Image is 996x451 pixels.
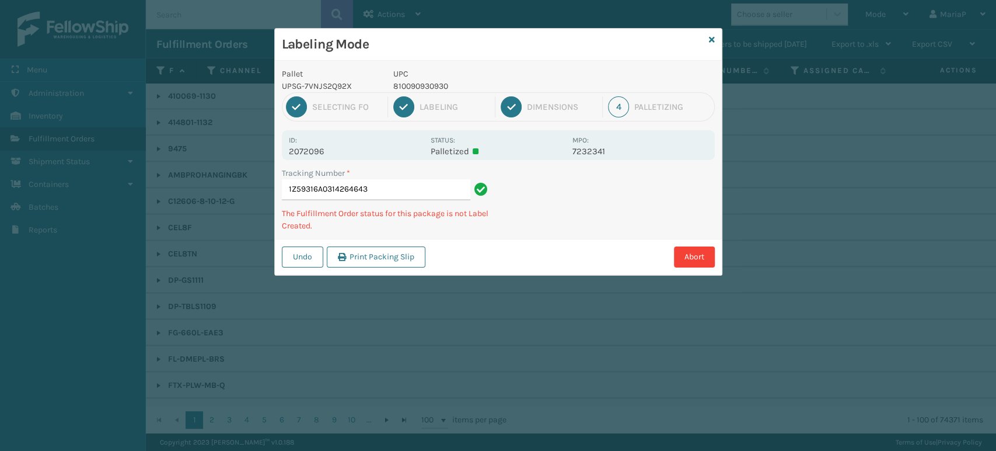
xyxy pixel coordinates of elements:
[527,102,597,112] div: Dimensions
[393,96,414,117] div: 2
[572,136,589,144] label: MPO:
[674,247,715,268] button: Abort
[282,36,704,53] h3: Labeling Mode
[289,146,424,157] p: 2072096
[282,68,380,80] p: Pallet
[431,136,455,144] label: Status:
[282,167,350,179] label: Tracking Number
[327,247,425,268] button: Print Packing Slip
[282,207,491,232] p: The Fulfillment Order status for this package is not Label Created.
[312,102,382,112] div: Selecting FO
[289,136,297,144] label: Id:
[393,80,565,92] p: 810090930930
[393,68,565,80] p: UPC
[431,146,565,157] p: Palletized
[634,102,710,112] div: Palletizing
[286,96,307,117] div: 1
[282,80,380,92] p: UPSG-7VNJS2Q92X
[282,247,323,268] button: Undo
[501,96,522,117] div: 3
[572,146,707,157] p: 7232341
[420,102,490,112] div: Labeling
[608,96,629,117] div: 4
